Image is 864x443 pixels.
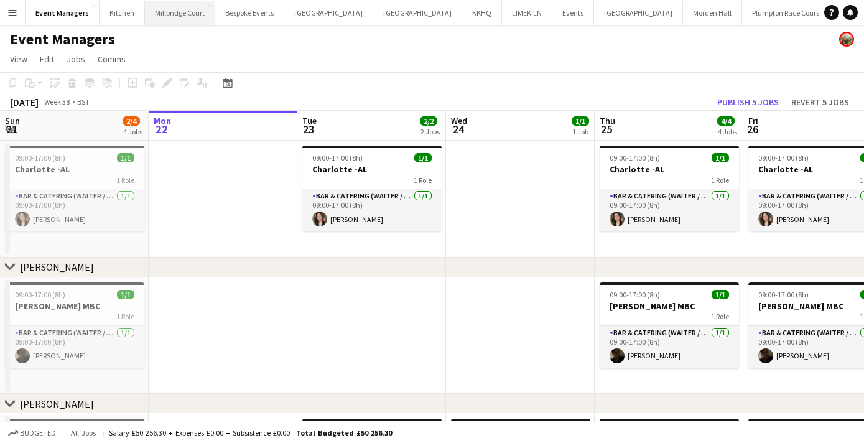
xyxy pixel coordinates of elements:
app-job-card: 09:00-17:00 (8h)1/1Charlotte -AL1 RoleBar & Catering (Waiter / waitress)1/109:00-17:00 (8h)[PERSO... [302,146,442,231]
button: Revert 5 jobs [786,94,854,110]
span: All jobs [68,428,98,437]
h3: Charlotte -AL [302,164,442,175]
span: Total Budgeted £50 256.30 [296,428,392,437]
button: Millbridge Court [145,1,215,25]
div: 4 Jobs [123,127,142,136]
app-job-card: 09:00-17:00 (8h)1/1Charlotte -AL1 RoleBar & Catering (Waiter / waitress)1/109:00-17:00 (8h)[PERSO... [5,146,144,231]
span: 1/1 [712,153,729,162]
span: 09:00-17:00 (8h) [758,153,809,162]
span: 1/1 [117,290,134,299]
button: [GEOGRAPHIC_DATA] [284,1,373,25]
a: View [5,51,32,67]
span: 1 Role [711,175,729,185]
span: Fri [748,115,758,126]
app-user-avatar: Staffing Manager [839,32,854,47]
span: 1 Role [711,312,729,321]
app-job-card: 09:00-17:00 (8h)1/1[PERSON_NAME] MBC1 RoleBar & Catering (Waiter / waitress)1/109:00-17:00 (8h)[P... [5,282,144,368]
app-card-role: Bar & Catering (Waiter / waitress)1/109:00-17:00 (8h)[PERSON_NAME] [600,326,739,368]
div: [PERSON_NAME] [20,398,94,410]
h3: [PERSON_NAME] MBC [600,301,739,312]
a: Comms [93,51,131,67]
span: View [10,54,27,65]
app-job-card: 09:00-17:00 (8h)1/1Charlotte -AL1 RoleBar & Catering (Waiter / waitress)1/109:00-17:00 (8h)[PERSO... [600,146,739,231]
app-card-role: Bar & Catering (Waiter / waitress)1/109:00-17:00 (8h)[PERSON_NAME] [5,326,144,368]
button: Events [552,1,594,25]
span: Tue [302,115,317,126]
button: [GEOGRAPHIC_DATA] [594,1,683,25]
span: 25 [598,122,615,136]
span: Comms [98,54,126,65]
span: 1/1 [414,153,432,162]
button: Bespoke Events [215,1,284,25]
span: 1 Role [414,175,432,185]
span: 1/1 [572,116,589,126]
span: 09:00-17:00 (8h) [15,290,65,299]
span: 22 [152,122,171,136]
span: Edit [40,54,54,65]
app-card-role: Bar & Catering (Waiter / waitress)1/109:00-17:00 (8h)[PERSON_NAME] [302,189,442,231]
span: 09:00-17:00 (8h) [15,153,65,162]
button: Morden Hall [683,1,742,25]
app-card-role: Bar & Catering (Waiter / waitress)1/109:00-17:00 (8h)[PERSON_NAME] [600,189,739,231]
button: [GEOGRAPHIC_DATA] [373,1,462,25]
a: Jobs [62,51,90,67]
span: Thu [600,115,615,126]
span: 09:00-17:00 (8h) [610,290,660,299]
app-job-card: 09:00-17:00 (8h)1/1[PERSON_NAME] MBC1 RoleBar & Catering (Waiter / waitress)1/109:00-17:00 (8h)[P... [600,282,739,368]
h3: Charlotte -AL [600,164,739,175]
span: 1 Role [116,175,134,185]
button: Plumpton Race Course [742,1,834,25]
span: 26 [746,122,758,136]
span: 24 [449,122,467,136]
span: 23 [300,122,317,136]
div: BST [77,97,90,106]
button: LIMEKILN [502,1,552,25]
div: 1 Job [572,127,588,136]
app-card-role: Bar & Catering (Waiter / waitress)1/109:00-17:00 (8h)[PERSON_NAME] [5,189,144,231]
button: Publish 5 jobs [712,94,784,110]
h3: [PERSON_NAME] MBC [5,301,144,312]
span: Budgeted [20,429,56,437]
button: Budgeted [6,426,58,440]
a: Edit [35,51,59,67]
div: Salary £50 256.30 + Expenses £0.00 + Subsistence £0.00 = [109,428,392,437]
span: Sun [5,115,20,126]
span: 2/2 [420,116,437,126]
span: 1 Role [116,312,134,321]
h1: Event Managers [10,30,115,49]
div: 4 Jobs [718,127,737,136]
button: KKHQ [462,1,502,25]
span: 1/1 [712,290,729,299]
span: Week 38 [41,97,72,106]
div: [PERSON_NAME] [20,261,94,273]
span: 21 [3,122,20,136]
span: Wed [451,115,467,126]
span: 09:00-17:00 (8h) [312,153,363,162]
span: 09:00-17:00 (8h) [758,290,809,299]
span: 09:00-17:00 (8h) [610,153,660,162]
button: Event Managers [26,1,100,25]
span: Mon [154,115,171,126]
span: 2/4 [123,116,140,126]
button: Kitchen [100,1,145,25]
span: 4/4 [717,116,735,126]
div: 2 Jobs [420,127,440,136]
span: 1/1 [117,153,134,162]
div: [DATE] [10,96,39,108]
h3: Charlotte -AL [5,164,144,175]
span: Jobs [67,54,85,65]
